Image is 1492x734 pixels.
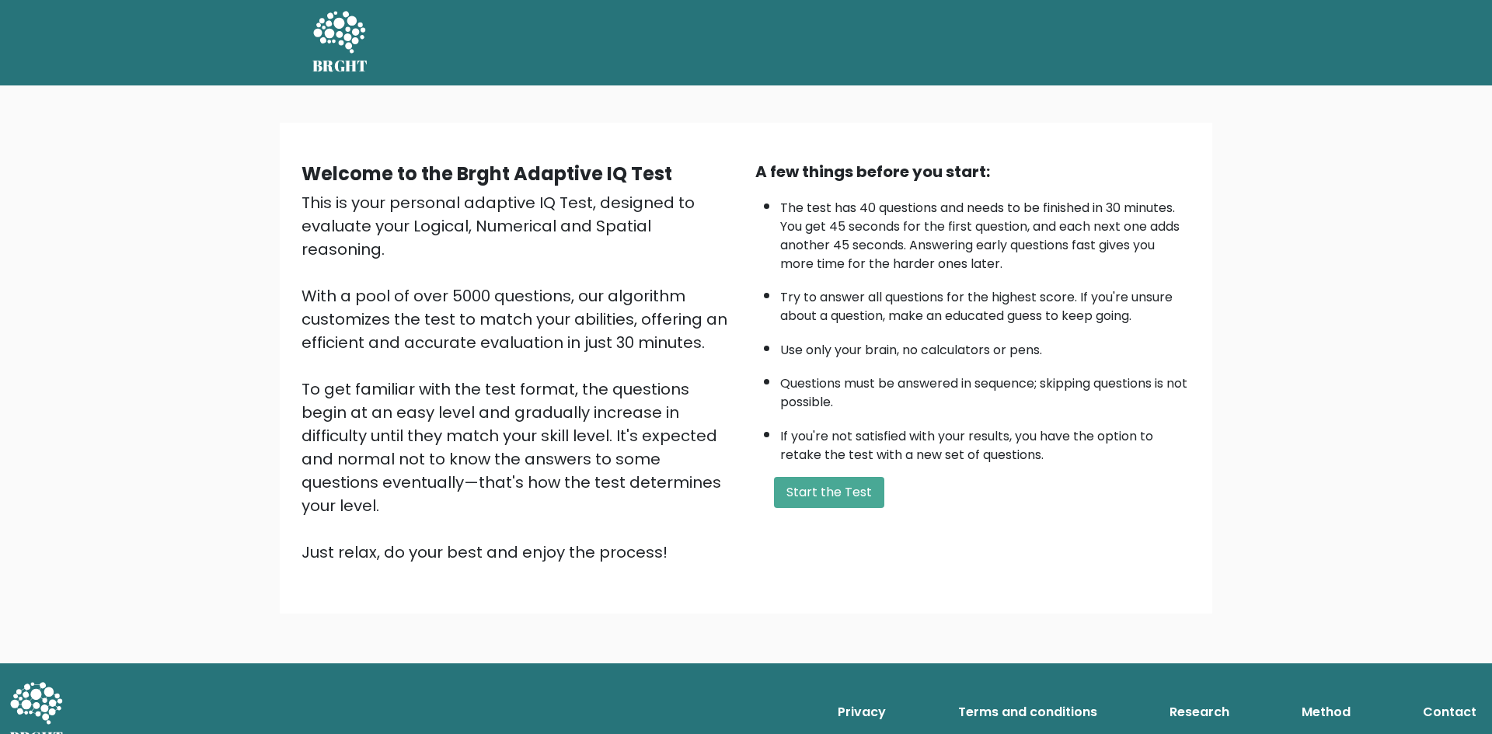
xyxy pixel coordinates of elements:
div: A few things before you start: [755,160,1190,183]
a: Research [1163,697,1236,728]
li: If you're not satisfied with your results, you have the option to retake the test with a new set ... [780,419,1190,464]
a: Terms and conditions [952,697,1103,728]
b: Welcome to the Brght Adaptive IQ Test [302,161,672,186]
button: Start the Test [774,477,884,508]
a: Method [1295,697,1357,728]
li: Questions must be answered in sequence; skipping questions is not possible. [780,367,1190,412]
h5: BRGHT [312,57,368,75]
li: Try to answer all questions for the highest score. If you're unsure about a question, make an edu... [780,280,1190,325]
a: Privacy [831,697,892,728]
li: Use only your brain, no calculators or pens. [780,333,1190,360]
a: Contact [1417,697,1483,728]
div: This is your personal adaptive IQ Test, designed to evaluate your Logical, Numerical and Spatial ... [302,191,737,564]
li: The test has 40 questions and needs to be finished in 30 minutes. You get 45 seconds for the firs... [780,191,1190,273]
a: BRGHT [312,6,368,79]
